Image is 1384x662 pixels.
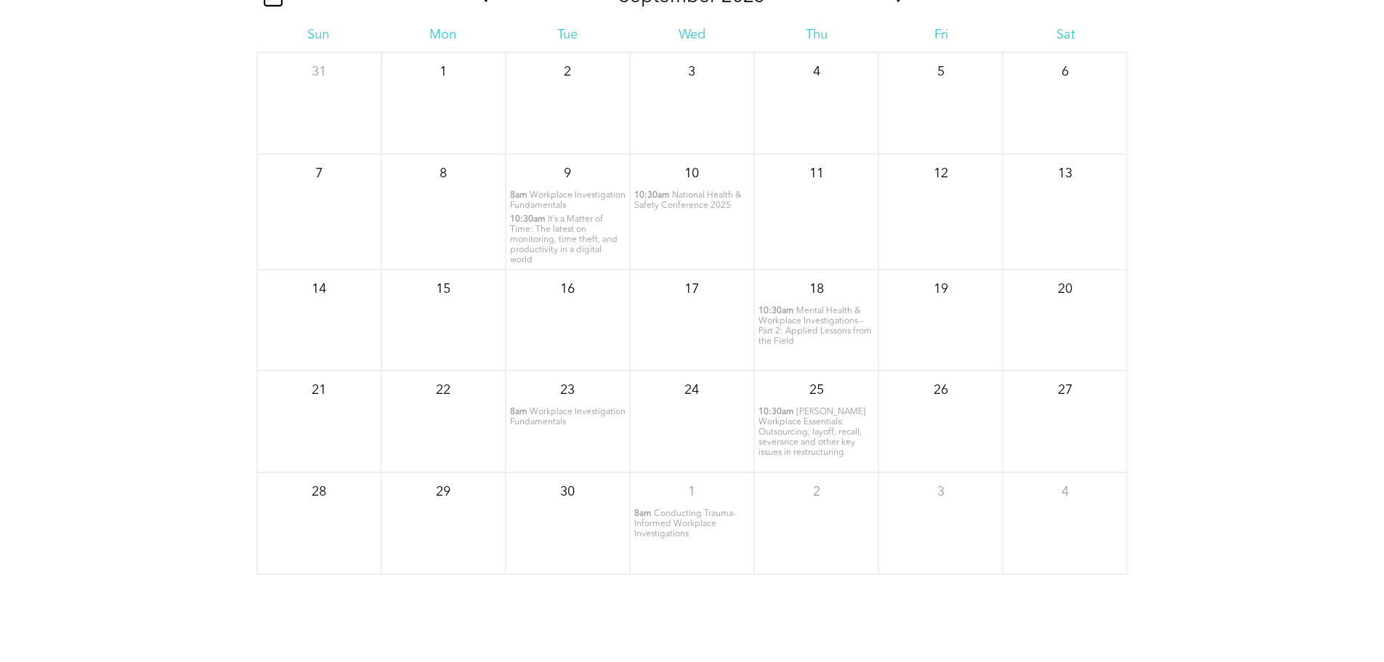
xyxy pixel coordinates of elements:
p: 2 [804,479,830,505]
div: Thu [754,27,878,43]
p: 18 [804,276,830,302]
span: 10:30am [510,214,546,225]
span: 10:30am [634,190,670,201]
p: 22 [430,377,456,403]
p: 4 [804,59,830,85]
p: 6 [1052,59,1078,85]
p: 5 [928,59,954,85]
p: 19 [928,276,954,302]
p: 20 [1052,276,1078,302]
p: 15 [430,276,456,302]
div: Fri [879,27,1003,43]
span: 8am [510,190,527,201]
div: Sun [256,27,381,43]
p: 24 [679,377,705,403]
span: It’s a Matter of Time: The latest on monitoring, time theft, and productivity in a digital world [510,215,618,265]
p: 28 [306,479,332,505]
p: 10 [679,161,705,187]
span: Conducting Trauma-Informed Workplace Investigations [634,509,736,538]
p: 25 [804,377,830,403]
span: 8am [634,509,652,519]
span: 10:30am [758,306,794,316]
span: [PERSON_NAME] Workplace Essentials: Outsourcing, layoff, recall, severance and other key issues i... [758,408,866,457]
div: Tue [505,27,629,43]
p: 31 [306,59,332,85]
span: National Health & Safety Conference 2025 [634,191,741,210]
p: 12 [928,161,954,187]
p: 2 [554,59,580,85]
span: Workplace Investigation Fundamentals [510,191,626,210]
p: 26 [928,377,954,403]
p: 3 [679,59,705,85]
p: 21 [306,377,332,403]
span: Workplace Investigation Fundamentals [510,408,626,427]
p: 3 [928,479,954,505]
p: 29 [430,479,456,505]
div: Sat [1003,27,1128,43]
p: 8 [430,161,456,187]
p: 4 [1052,479,1078,505]
p: 11 [804,161,830,187]
p: 13 [1052,161,1078,187]
div: Wed [630,27,754,43]
p: 23 [554,377,580,403]
p: 14 [306,276,332,302]
p: 16 [554,276,580,302]
p: 9 [554,161,580,187]
p: 27 [1052,377,1078,403]
p: 7 [306,161,332,187]
span: 8am [510,407,527,417]
span: Mental Health & Workplace Investigations – Part 2: Applied Lessons from the Field [758,307,872,346]
p: 1 [679,479,705,505]
p: 1 [430,59,456,85]
p: 17 [679,276,705,302]
p: 30 [554,479,580,505]
span: 10:30am [758,407,794,417]
div: Mon [381,27,505,43]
